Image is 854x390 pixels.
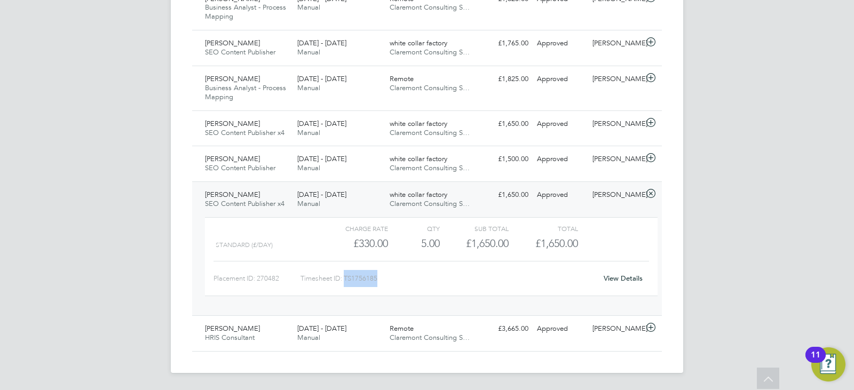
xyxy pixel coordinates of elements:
[297,83,320,92] span: Manual
[388,235,440,252] div: 5.00
[477,115,533,133] div: £1,650.00
[297,128,320,137] span: Manual
[390,333,470,342] span: Claremont Consulting S…
[390,119,447,128] span: white collar factory
[588,320,644,338] div: [PERSON_NAME]
[205,333,255,342] span: HRIS Consultant
[205,190,260,199] span: [PERSON_NAME]
[588,150,644,168] div: [PERSON_NAME]
[205,119,260,128] span: [PERSON_NAME]
[477,35,533,52] div: £1,765.00
[477,70,533,88] div: £1,825.00
[533,150,588,168] div: Approved
[533,320,588,338] div: Approved
[205,163,275,172] span: SEO Content Publisher
[811,355,820,369] div: 11
[533,70,588,88] div: Approved
[390,47,470,57] span: Claremont Consulting S…
[297,74,346,83] span: [DATE] - [DATE]
[390,3,470,12] span: Claremont Consulting S…
[477,320,533,338] div: £3,665.00
[205,154,260,163] span: [PERSON_NAME]
[533,186,588,204] div: Approved
[205,38,260,47] span: [PERSON_NAME]
[509,222,578,235] div: Total
[297,324,346,333] span: [DATE] - [DATE]
[440,222,509,235] div: Sub Total
[297,154,346,163] span: [DATE] - [DATE]
[477,186,533,204] div: £1,650.00
[588,186,644,204] div: [PERSON_NAME]
[588,70,644,88] div: [PERSON_NAME]
[390,154,447,163] span: white collar factory
[588,115,644,133] div: [PERSON_NAME]
[390,163,470,172] span: Claremont Consulting S…
[297,333,320,342] span: Manual
[205,74,260,83] span: [PERSON_NAME]
[205,47,275,57] span: SEO Content Publisher
[533,35,588,52] div: Approved
[205,3,286,21] span: Business Analyst - Process Mapping
[388,222,440,235] div: QTY
[297,199,320,208] span: Manual
[205,324,260,333] span: [PERSON_NAME]
[390,38,447,47] span: white collar factory
[297,38,346,47] span: [DATE] - [DATE]
[390,83,470,92] span: Claremont Consulting S…
[390,190,447,199] span: white collar factory
[297,3,320,12] span: Manual
[216,241,273,249] span: Standard (£/day)
[588,35,644,52] div: [PERSON_NAME]
[390,128,470,137] span: Claremont Consulting S…
[297,163,320,172] span: Manual
[811,347,845,381] button: Open Resource Center, 11 new notifications
[535,237,578,250] span: £1,650.00
[297,119,346,128] span: [DATE] - [DATE]
[604,274,643,283] a: View Details
[477,150,533,168] div: £1,500.00
[205,199,284,208] span: SEO Content Publisher x4
[205,128,284,137] span: SEO Content Publisher x4
[390,324,414,333] span: Remote
[533,115,588,133] div: Approved
[301,270,597,287] div: Timesheet ID: TS1756185
[390,199,470,208] span: Claremont Consulting S…
[440,235,509,252] div: £1,650.00
[390,74,414,83] span: Remote
[297,190,346,199] span: [DATE] - [DATE]
[319,235,388,252] div: £330.00
[319,222,388,235] div: Charge rate
[297,47,320,57] span: Manual
[205,83,286,101] span: Business Analyst - Process Mapping
[213,270,301,287] div: Placement ID: 270482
